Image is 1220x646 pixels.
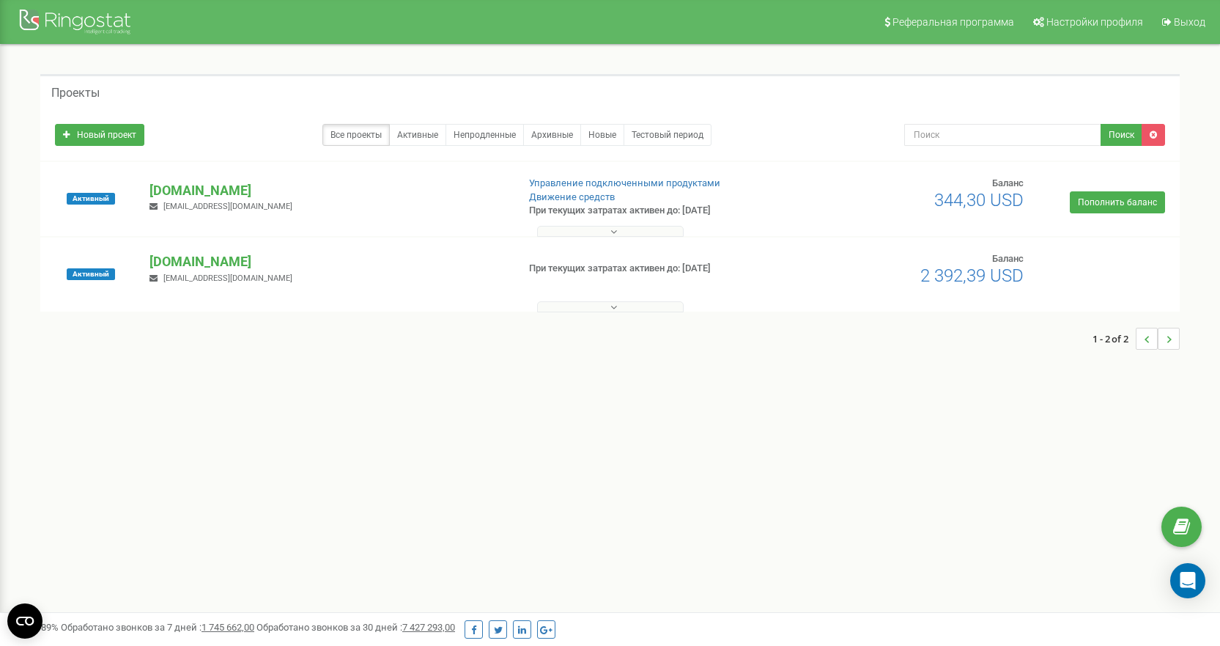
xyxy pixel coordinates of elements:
[51,87,100,100] h5: Проекты
[904,124,1101,146] input: Поиск
[892,16,1014,28] span: Реферальная программа
[992,253,1024,264] span: Баланс
[256,622,455,633] span: Обработано звонков за 30 дней :
[55,124,144,146] a: Новый проект
[992,177,1024,188] span: Баланс
[1093,328,1136,350] span: 1 - 2 of 2
[1093,313,1180,364] nav: ...
[1046,16,1143,28] span: Настройки профиля
[1170,563,1205,598] div: Open Intercom Messenger
[402,622,455,633] u: 7 427 293,00
[67,268,115,280] span: Активный
[149,252,505,271] p: [DOMAIN_NAME]
[1070,191,1165,213] a: Пополнить баланс
[163,274,292,283] span: [EMAIL_ADDRESS][DOMAIN_NAME]
[67,193,115,205] span: Активный
[1174,16,1205,28] span: Выход
[202,622,254,633] u: 1 745 662,00
[1101,124,1142,146] button: Поиск
[7,603,42,639] button: Open CMP widget
[61,622,254,633] span: Обработано звонков за 7 дней :
[920,265,1024,286] span: 2 392,39 USD
[163,202,292,211] span: [EMAIL_ADDRESS][DOMAIN_NAME]
[322,124,390,146] a: Все проекты
[529,204,790,218] p: При текущих затратах активен до: [DATE]
[934,190,1024,210] span: 344,30 USD
[529,262,790,276] p: При текущих затратах активен до: [DATE]
[529,177,720,188] a: Управление подключенными продуктами
[446,124,524,146] a: Непродленные
[580,124,624,146] a: Новые
[523,124,581,146] a: Архивные
[389,124,446,146] a: Активные
[149,181,505,200] p: [DOMAIN_NAME]
[624,124,711,146] a: Тестовый период
[529,191,615,202] a: Движение средств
